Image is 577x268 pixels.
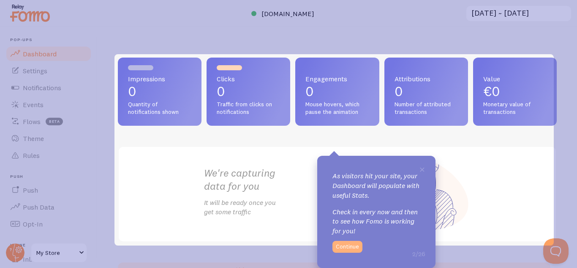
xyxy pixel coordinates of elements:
span: × [419,163,425,175]
span: 2/26 [412,249,425,258]
p: As visitors hit your site, your Dashboard will populate with useful Stats. [332,171,420,200]
p: Check in every now and then to see how Fomo is working for you! [332,207,420,236]
button: Continue [332,241,362,253]
button: Close Tour [419,166,425,173]
iframe: Help Scout Beacon - Open [543,238,569,264]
